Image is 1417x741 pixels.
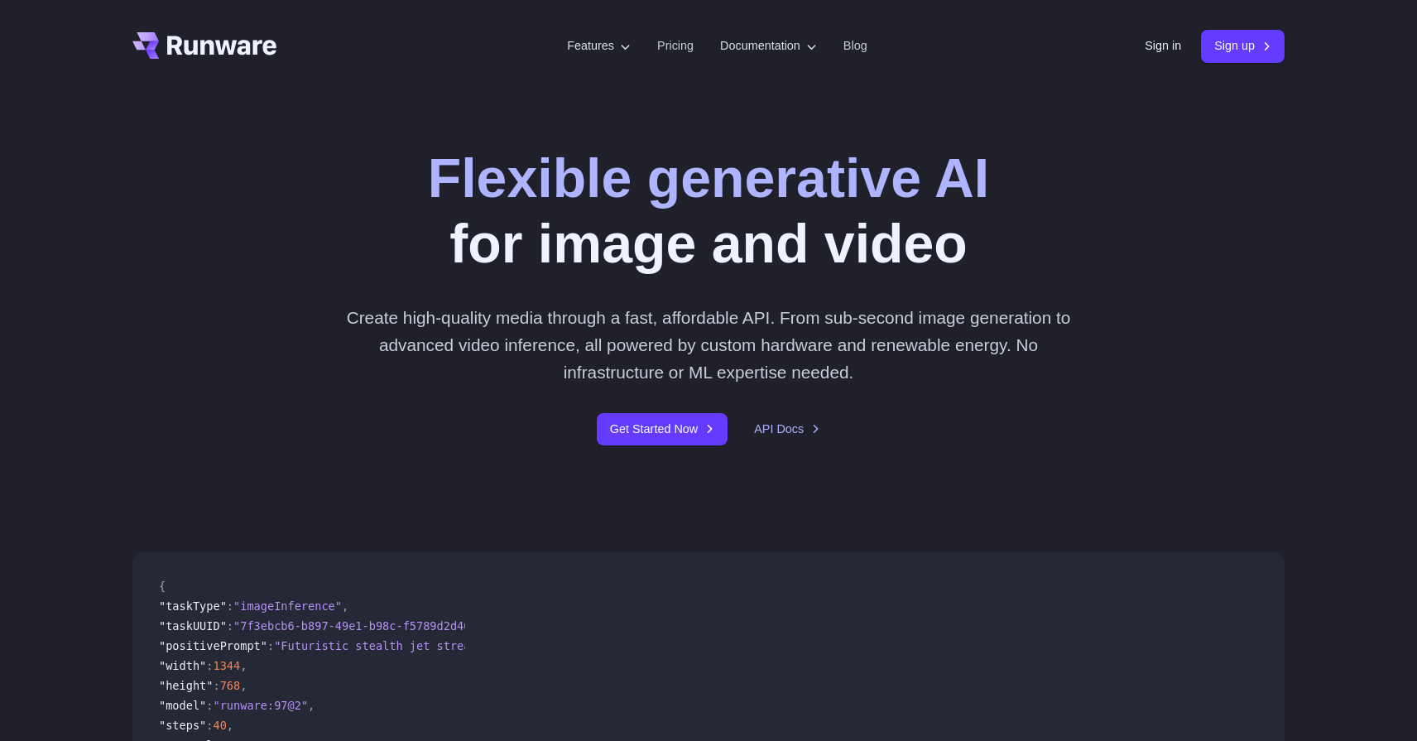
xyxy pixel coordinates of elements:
[1145,36,1181,55] a: Sign in
[308,699,315,712] span: ,
[159,639,267,652] span: "positivePrompt"
[159,699,206,712] span: "model"
[206,719,213,732] span: :
[227,719,233,732] span: ,
[274,639,891,652] span: "Futuristic stealth jet streaking through a neon-lit cityscape with glowing purple exhaust"
[213,659,240,672] span: 1344
[206,699,213,712] span: :
[342,599,348,613] span: ,
[657,36,694,55] a: Pricing
[220,679,241,692] span: 768
[567,36,631,55] label: Features
[159,580,166,593] span: {
[227,599,233,613] span: :
[428,146,990,277] h1: for image and video
[206,659,213,672] span: :
[428,147,990,209] strong: Flexible generative AI
[159,619,227,633] span: "taskUUID"
[159,679,213,692] span: "height"
[720,36,817,55] label: Documentation
[340,304,1078,387] p: Create high-quality media through a fast, affordable API. From sub-second image generation to adv...
[597,413,728,445] a: Get Started Now
[213,719,226,732] span: 40
[159,599,227,613] span: "taskType"
[233,599,342,613] span: "imageInference"
[159,659,206,672] span: "width"
[240,679,247,692] span: ,
[267,639,274,652] span: :
[843,36,867,55] a: Blog
[240,659,247,672] span: ,
[233,619,491,633] span: "7f3ebcb6-b897-49e1-b98c-f5789d2d40d7"
[213,699,308,712] span: "runware:97@2"
[1201,30,1285,62] a: Sign up
[213,679,219,692] span: :
[754,420,820,439] a: API Docs
[227,619,233,633] span: :
[159,719,206,732] span: "steps"
[132,32,276,59] a: Go to /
